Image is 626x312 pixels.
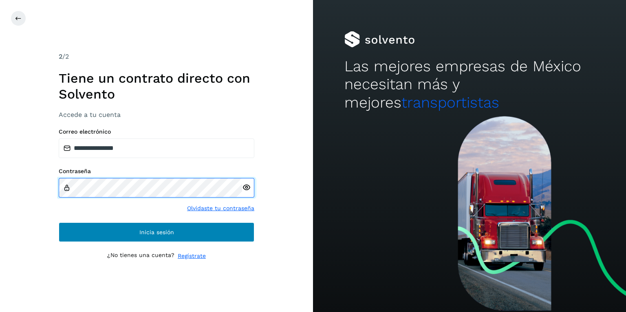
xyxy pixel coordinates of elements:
[59,128,254,135] label: Correo electrónico
[59,53,62,60] span: 2
[59,70,254,102] h1: Tiene un contrato directo con Solvento
[187,204,254,213] a: Olvidaste tu contraseña
[178,252,206,260] a: Regístrate
[59,168,254,175] label: Contraseña
[139,229,174,235] span: Inicia sesión
[59,111,254,119] h3: Accede a tu cuenta
[107,252,174,260] p: ¿No tienes una cuenta?
[344,57,595,112] h2: Las mejores empresas de México necesitan más y mejores
[59,52,254,62] div: /2
[401,94,499,111] span: transportistas
[59,222,254,242] button: Inicia sesión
